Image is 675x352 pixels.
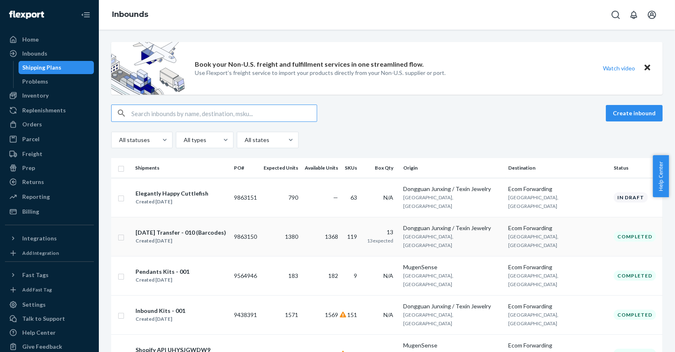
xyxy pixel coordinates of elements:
[301,158,341,178] th: Available Units
[118,136,119,144] input: All statuses
[325,233,338,240] span: 1368
[131,105,317,121] input: Search inbounds by name, destination, msku...
[244,136,245,144] input: All states
[509,194,559,209] span: [GEOGRAPHIC_DATA], [GEOGRAPHIC_DATA]
[325,311,338,318] span: 1569
[231,217,260,256] td: 9863150
[403,263,502,271] div: MugenSense
[22,315,65,323] div: Talk to Support
[135,189,208,198] div: Elegantly Happy Cuttlefish
[195,69,446,77] p: Use Flexport’s freight service to import your products directly from your Non-U.S. supplier or port.
[22,106,66,114] div: Replenishments
[509,233,559,248] span: [GEOGRAPHIC_DATA], [GEOGRAPHIC_DATA]
[509,263,607,271] div: Ecom Forwarding
[135,198,208,206] div: Created [DATE]
[5,118,94,131] a: Orders
[5,285,94,295] a: Add Fast Tag
[364,158,400,178] th: Box Qty
[22,249,59,256] div: Add Integration
[403,312,453,326] span: [GEOGRAPHIC_DATA], [GEOGRAPHIC_DATA]
[23,77,49,86] div: Problems
[400,158,505,178] th: Origin
[333,194,338,201] span: —
[5,232,94,245] button: Integrations
[383,272,393,279] span: N/A
[260,158,301,178] th: Expected Units
[5,326,94,339] a: Help Center
[509,185,607,193] div: Ecom Forwarding
[22,271,49,279] div: Fast Tags
[653,155,669,197] button: Help Center
[347,233,357,240] span: 119
[22,286,52,293] div: Add Fast Tag
[22,135,40,143] div: Parcel
[328,272,338,279] span: 182
[5,47,94,60] a: Inbounds
[22,49,47,58] div: Inbounds
[112,10,148,19] a: Inbounds
[403,273,453,287] span: [GEOGRAPHIC_DATA], [GEOGRAPHIC_DATA]
[5,312,94,325] a: Talk to Support
[19,75,94,88] a: Problems
[288,272,298,279] span: 183
[22,301,46,309] div: Settings
[350,194,357,201] span: 63
[383,194,393,201] span: N/A
[231,158,260,178] th: PO#
[614,231,656,242] div: Completed
[22,329,56,337] div: Help Center
[22,343,62,351] div: Give Feedback
[5,298,94,311] a: Settings
[9,11,44,19] img: Flexport logo
[5,175,94,189] a: Returns
[403,185,502,193] div: Dongguan Junxing / Texin Jewelry
[135,268,189,276] div: Pendants Kits - 001
[505,158,611,178] th: Destination
[367,238,393,244] span: 13 expected
[22,178,44,186] div: Returns
[22,207,39,216] div: Billing
[403,233,453,248] span: [GEOGRAPHIC_DATA], [GEOGRAPHIC_DATA]
[5,205,94,218] a: Billing
[135,237,226,245] div: Created [DATE]
[614,192,648,203] div: In draft
[22,193,50,201] div: Reporting
[22,164,35,172] div: Prep
[509,312,559,326] span: [GEOGRAPHIC_DATA], [GEOGRAPHIC_DATA]
[607,7,624,23] button: Open Search Box
[135,307,185,315] div: Inbound Kits - 001
[132,158,231,178] th: Shipments
[22,35,39,44] div: Home
[231,178,260,217] td: 9863151
[598,62,640,74] button: Watch video
[5,89,94,102] a: Inventory
[367,228,393,236] div: 13
[610,158,663,178] th: Status
[341,158,364,178] th: SKUs
[403,341,502,350] div: MugenSense
[135,228,226,237] div: [DATE] Transfer - 010 (Barcodes)
[403,224,502,232] div: Dongguan Junxing / Texin Jewelry
[19,61,94,74] a: Shipping Plans
[354,272,357,279] span: 9
[183,136,184,144] input: All types
[614,310,656,320] div: Completed
[135,276,189,284] div: Created [DATE]
[231,295,260,334] td: 9438391
[5,104,94,117] a: Replenishments
[403,194,453,209] span: [GEOGRAPHIC_DATA], [GEOGRAPHIC_DATA]
[5,33,94,46] a: Home
[195,60,424,69] p: Book your Non-U.S. freight and fulfillment services in one streamlined flow.
[288,194,298,201] span: 790
[5,248,94,258] a: Add Integration
[614,270,656,281] div: Completed
[22,91,49,100] div: Inventory
[383,311,393,318] span: N/A
[509,273,559,287] span: [GEOGRAPHIC_DATA], [GEOGRAPHIC_DATA]
[347,311,357,318] span: 151
[509,341,607,350] div: Ecom Forwarding
[135,315,185,323] div: Created [DATE]
[105,3,155,27] ol: breadcrumbs
[5,268,94,282] button: Fast Tags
